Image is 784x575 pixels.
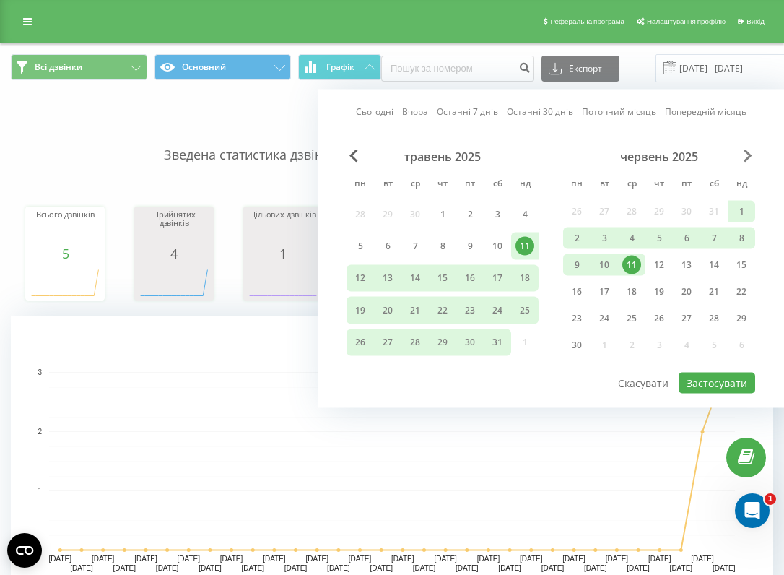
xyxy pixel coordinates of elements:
[700,281,728,303] div: сб 21 черв 2025 р.
[459,174,481,196] abbr: п’ятниця
[138,261,210,304] svg: A chart.
[433,237,452,256] div: 8
[356,105,393,118] a: Сьогодні
[456,264,484,291] div: пт 16 трав 2025 р.
[351,269,370,287] div: 12
[263,555,286,563] text: [DATE]
[401,264,429,291] div: ср 14 трав 2025 р.
[461,269,479,287] div: 16
[247,261,319,304] div: A chart.
[728,281,755,303] div: нд 22 черв 2025 р.
[650,256,668,274] div: 12
[247,246,319,261] div: 1
[401,329,429,355] div: ср 28 трав 2025 р.
[38,487,42,495] text: 1
[437,105,498,118] a: Останні 7 днів
[622,282,641,301] div: 18
[413,564,436,572] text: [DATE]
[595,309,614,328] div: 24
[648,174,670,196] abbr: четвер
[434,555,457,563] text: [DATE]
[374,233,401,259] div: вт 6 трав 2025 р.
[401,233,429,259] div: ср 7 трав 2025 р.
[29,261,101,304] div: A chart.
[650,282,668,301] div: 19
[677,256,696,274] div: 13
[567,229,586,248] div: 2
[298,54,381,80] button: Графік
[347,329,374,355] div: пн 26 трав 2025 р.
[677,282,696,301] div: 20
[429,201,456,228] div: чт 1 трав 2025 р.
[484,233,511,259] div: сб 10 трав 2025 р.
[488,237,507,256] div: 10
[563,254,591,276] div: пн 9 черв 2025 р.
[456,297,484,324] div: пт 23 трав 2025 р.
[606,555,629,563] text: [DATE]
[351,237,370,256] div: 5
[591,281,618,303] div: вт 17 черв 2025 р.
[622,256,641,274] div: 11
[567,282,586,301] div: 16
[563,150,755,164] div: червень 2025
[515,204,534,223] div: 4
[563,228,591,249] div: пн 2 черв 2025 р.
[433,269,452,287] div: 15
[29,246,101,261] div: 5
[691,555,714,563] text: [DATE]
[220,555,243,563] text: [DATE]
[241,564,264,572] text: [DATE]
[406,333,424,352] div: 28
[401,297,429,324] div: ср 21 трав 2025 р.
[11,117,773,165] p: Зведена статистика дзвінків за вказаними фільтрами за обраний період
[591,254,618,276] div: вт 10 черв 2025 р.
[347,233,374,259] div: пн 5 трав 2025 р.
[566,174,588,196] abbr: понеділок
[456,233,484,259] div: пт 9 трав 2025 р.
[477,555,500,563] text: [DATE]
[461,237,479,256] div: 9
[645,308,673,329] div: чт 26 черв 2025 р.
[515,301,534,319] div: 25
[374,329,401,355] div: вт 27 трав 2025 р.
[732,282,751,301] div: 22
[199,564,222,572] text: [DATE]
[374,264,401,291] div: вт 13 трав 2025 р.
[541,564,565,572] text: [DATE]
[429,297,456,324] div: чт 22 трав 2025 р.
[595,256,614,274] div: 10
[728,228,755,249] div: нд 8 черв 2025 р.
[351,301,370,319] div: 19
[563,308,591,329] div: пн 23 черв 2025 р.
[670,564,693,572] text: [DATE]
[349,174,371,196] abbr: понеділок
[429,264,456,291] div: чт 15 трав 2025 р.
[351,333,370,352] div: 26
[732,309,751,328] div: 29
[618,254,645,276] div: ср 11 черв 2025 р.
[507,105,573,118] a: Останні 30 днів
[746,17,765,25] span: Вихід
[349,150,358,163] span: Previous Month
[595,282,614,301] div: 17
[327,564,350,572] text: [DATE]
[731,174,752,196] abbr: неділя
[618,228,645,249] div: ср 4 черв 2025 р.
[113,564,136,572] text: [DATE]
[433,333,452,352] div: 29
[541,56,619,82] button: Експорт
[488,333,507,352] div: 31
[404,174,426,196] abbr: середа
[732,229,751,248] div: 8
[488,269,507,287] div: 17
[456,201,484,228] div: пт 2 трав 2025 р.
[627,564,650,572] text: [DATE]
[563,281,591,303] div: пн 16 черв 2025 р.
[582,105,656,118] a: Поточний місяць
[610,373,676,394] button: Скасувати
[593,174,615,196] abbr: вівторок
[138,246,210,261] div: 4
[92,555,115,563] text: [DATE]
[484,201,511,228] div: сб 3 трав 2025 р.
[461,333,479,352] div: 30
